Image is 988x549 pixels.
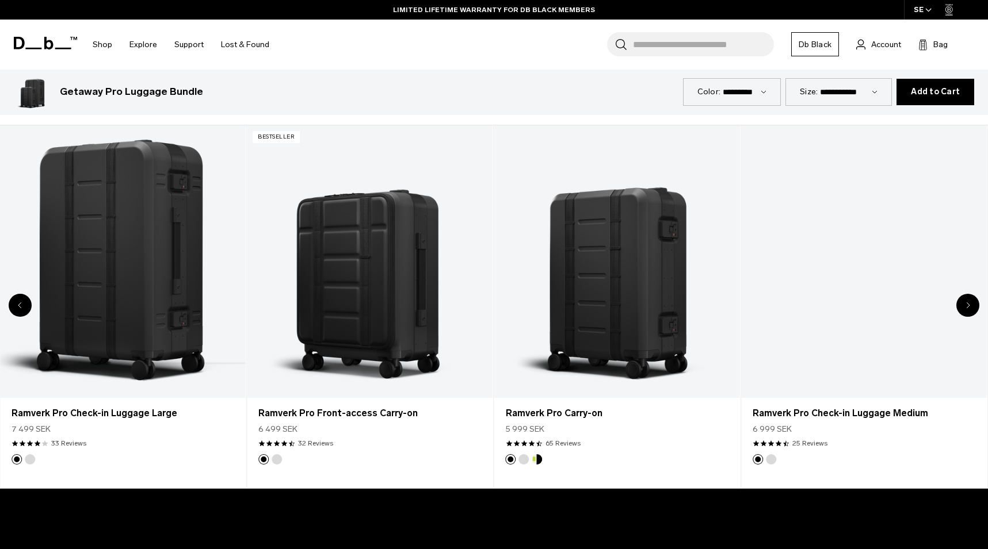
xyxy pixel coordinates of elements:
[532,454,543,464] button: Db x New Amsterdam Surf Association
[25,454,35,464] button: Silver
[393,5,595,15] a: LIMITED LIFETIME WARRANTY FOR DB BLACK MEMBERS
[494,125,740,398] a: Ramverk Pro Carry-on
[14,74,51,110] img: Getaway Pro Luggage Bundle
[933,39,948,51] span: Bag
[911,87,960,97] span: Add to Cart
[506,423,544,435] span: 5 999 SEK
[258,423,297,435] span: 6 499 SEK
[221,24,269,65] a: Lost & Found
[84,20,278,70] nav: Main Navigation
[247,125,494,489] div: 5 / 8
[800,86,818,98] label: Size:
[753,406,975,420] a: Ramverk Pro Check-in Luggage Medium
[258,454,269,464] button: Black Out
[93,24,112,65] a: Shop
[753,454,763,464] button: Black Out
[546,438,581,448] a: 65 reviews
[129,24,157,65] a: Explore
[12,406,234,420] a: Ramverk Pro Check-in Luggage Large
[272,454,282,464] button: Silver
[918,37,948,51] button: Bag
[792,438,827,448] a: 25 reviews
[247,125,493,398] a: Ramverk Pro Front-access Carry-on
[519,454,529,464] button: Silver
[494,125,741,489] div: 6 / 8
[871,39,901,51] span: Account
[791,32,839,56] a: Db Black
[753,423,792,435] span: 6 999 SEK
[956,294,979,317] div: Next slide
[258,406,481,420] a: Ramverk Pro Front-access Carry-on
[506,454,516,464] button: Black Out
[697,86,721,98] label: Color:
[897,79,974,105] button: Add to Cart
[506,406,728,420] a: Ramverk Pro Carry-on
[9,294,32,317] div: Previous slide
[856,37,901,51] a: Account
[12,454,22,464] button: Black Out
[51,438,86,448] a: 33 reviews
[60,85,203,99] h3: Getaway Pro Luggage Bundle
[253,131,300,143] p: Bestseller
[174,24,204,65] a: Support
[741,125,987,398] a: Ramverk Pro Check-in Luggage Medium
[298,438,333,448] a: 32 reviews
[12,423,51,435] span: 7 499 SEK
[741,125,988,489] div: 7 / 8
[766,454,776,464] button: Silver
